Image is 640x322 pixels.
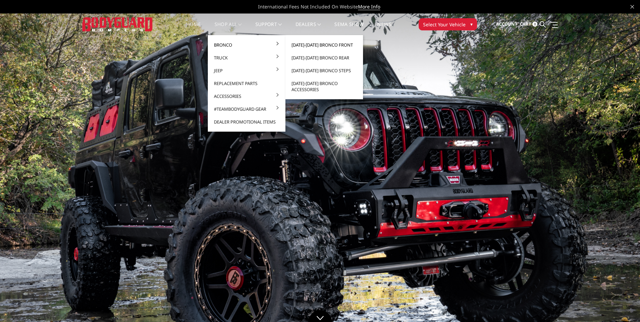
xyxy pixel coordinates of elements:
span: ▾ [470,21,473,28]
a: [DATE]-[DATE] Bronco Accessories [288,77,360,96]
a: Accessories [211,90,283,103]
button: 4 of 5 [609,200,616,211]
button: 2 of 5 [609,179,616,190]
a: [DATE]-[DATE] Bronco Front [288,38,360,51]
a: Home [186,22,201,35]
span: Select Your Vehicle [423,21,466,28]
a: Click to Down [308,310,332,322]
a: [DATE]-[DATE] Bronco Steps [288,64,360,77]
a: Truck [211,51,283,64]
button: Select Your Vehicle [419,18,477,30]
a: Bronco [211,38,283,51]
img: BODYGUARD BUMPERS [82,17,153,31]
a: Cart 0 [520,15,537,33]
a: Dealer Promotional Items [211,115,283,128]
a: Support [255,22,282,35]
a: [DATE]-[DATE] Bronco Rear [288,51,360,64]
iframe: Chat Widget [606,290,640,322]
a: Replacement Parts [211,77,283,90]
button: 1 of 5 [609,168,616,179]
a: Dealers [296,22,321,35]
a: Jeep [211,64,283,77]
a: shop all [215,22,242,35]
a: SEMA Show [334,22,364,35]
span: Cart [520,21,531,27]
button: 3 of 5 [609,190,616,200]
span: 0 [532,22,537,27]
a: #TeamBodyguard Gear [211,103,283,115]
button: 5 of 5 [609,211,616,222]
a: More Info [358,3,380,10]
span: Account [496,21,518,27]
a: Account [496,15,518,33]
a: News [377,22,391,35]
